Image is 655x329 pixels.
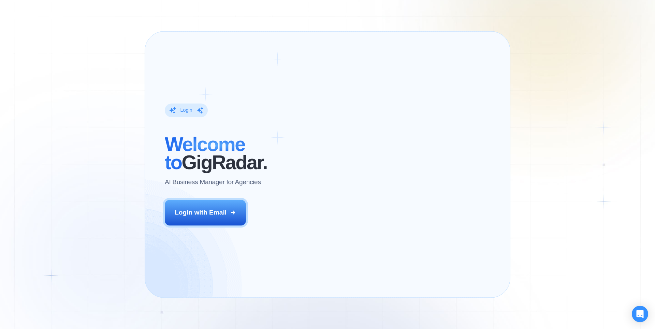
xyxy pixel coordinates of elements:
button: Login with Email [165,200,246,225]
p: AI Business Manager for Agencies [165,178,261,187]
div: Open Intercom Messenger [632,306,648,322]
h2: ‍ GigRadar. [165,135,319,172]
div: Login [180,107,192,114]
div: Login with Email [175,208,227,217]
span: Welcome to [165,133,245,173]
